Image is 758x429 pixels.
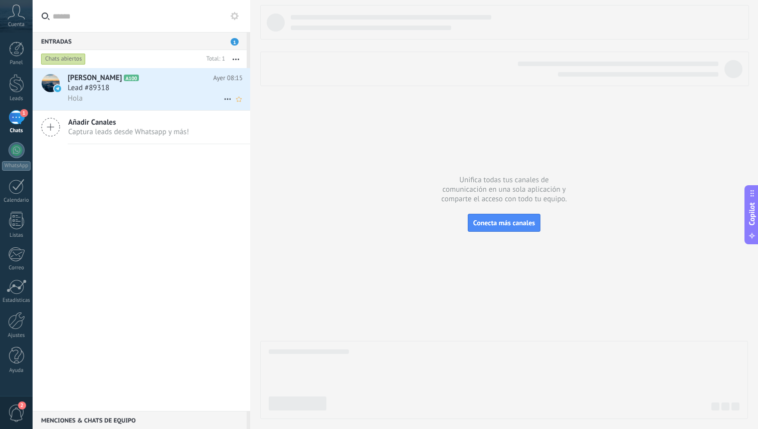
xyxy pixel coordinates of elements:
div: Ajustes [2,332,31,339]
div: Calendario [2,197,31,204]
div: Chats abiertos [41,53,86,65]
span: A100 [124,75,138,81]
button: Más [225,50,247,68]
span: 1 [231,38,239,46]
a: avataricon[PERSON_NAME]A100Ayer 08:15Lead #89318Hola [33,68,250,110]
span: Añadir Canales [68,118,189,127]
span: Captura leads desde Whatsapp y más! [68,127,189,137]
span: Hola [68,94,83,103]
div: WhatsApp [2,161,31,171]
span: Conecta más canales [473,218,535,227]
div: Total: 1 [203,54,225,64]
div: Ayuda [2,367,31,374]
span: 2 [18,401,26,409]
div: Entradas [33,32,247,50]
span: [PERSON_NAME] [68,73,122,83]
span: 1 [20,109,28,117]
div: Correo [2,265,31,271]
div: Chats [2,128,31,134]
div: Estadísticas [2,297,31,304]
div: Panel [2,60,31,66]
div: Listas [2,232,31,239]
span: Ayer 08:15 [213,73,243,83]
div: Menciones & Chats de equipo [33,411,247,429]
span: Cuenta [8,22,25,28]
span: Copilot [747,202,757,225]
img: icon [54,85,61,92]
button: Conecta más canales [468,214,540,232]
div: Leads [2,96,31,102]
span: Lead #89318 [68,83,109,93]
